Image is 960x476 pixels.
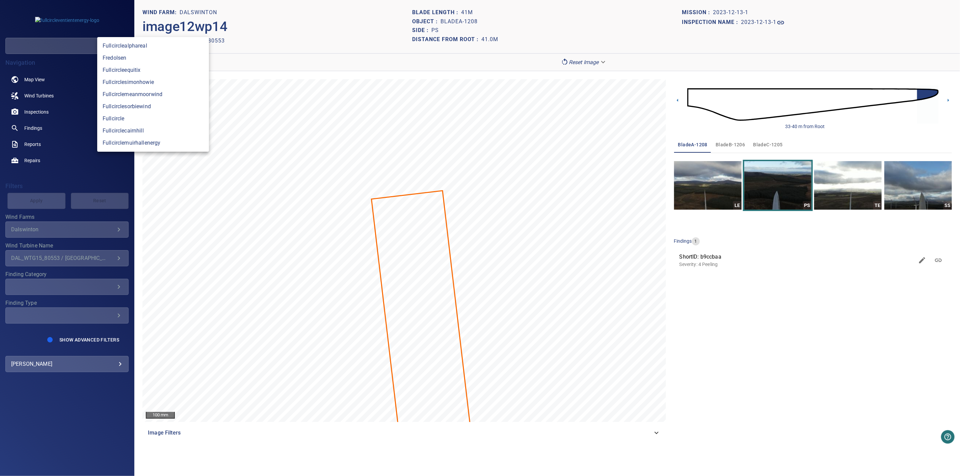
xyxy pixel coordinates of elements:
[97,76,209,88] a: fullcirclesimonhowie
[97,125,209,137] a: fullcirclecairnhill
[97,113,209,125] a: fullcircle
[97,64,209,76] a: fullcircleequitix
[97,88,209,100] a: fullcirclemeanmoorwind
[97,52,209,64] a: fredolsen
[97,40,209,52] a: fullcirclealphareal
[97,137,209,149] a: fullcirclemuirhallenergy
[97,100,209,113] a: fullcirclesorbiewind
